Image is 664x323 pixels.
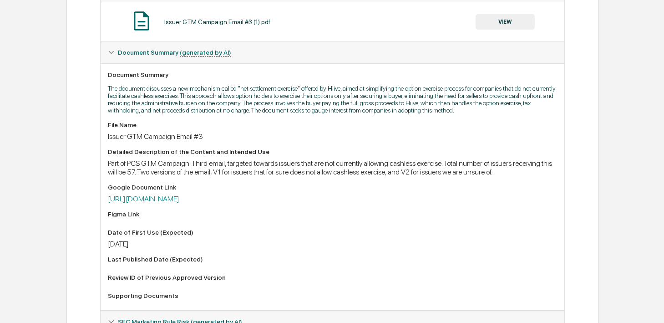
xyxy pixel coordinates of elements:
[180,49,231,56] u: (generated by AI)
[108,159,557,176] div: Part of PCS GTM Campaign. Third email, targeted towards issuers that are not currently allowing c...
[108,292,557,299] div: Supporting Documents
[108,132,557,141] div: Issuer GTM Campaign Email #3
[108,240,557,248] div: [DATE]
[108,229,557,236] div: Date of First Use (Expected)
[108,71,557,78] div: Document Summary
[108,195,179,203] a: [URL][DOMAIN_NAME]
[108,210,557,218] div: Figma Link
[108,148,557,155] div: Detailed Description of the Content and Intended Use
[164,18,270,26] div: Issuer GTM Campaign Email #3 (1).pdf
[108,184,557,191] div: Google Document Link
[118,49,231,56] span: Document Summary
[476,14,535,30] button: VIEW
[130,10,153,32] img: Document Icon
[101,41,564,63] div: Document Summary (generated by AI)
[101,2,564,41] div: Primary Document
[108,274,557,281] div: Review ID of Previous Approved Version
[101,63,564,310] div: Document Summary (generated by AI)
[108,256,557,263] div: Last Published Date (Expected)
[108,85,557,114] p: The document discusses a new mechanism called "net settlement exercise" offered by Hiive, aimed a...
[108,121,557,128] div: File Name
